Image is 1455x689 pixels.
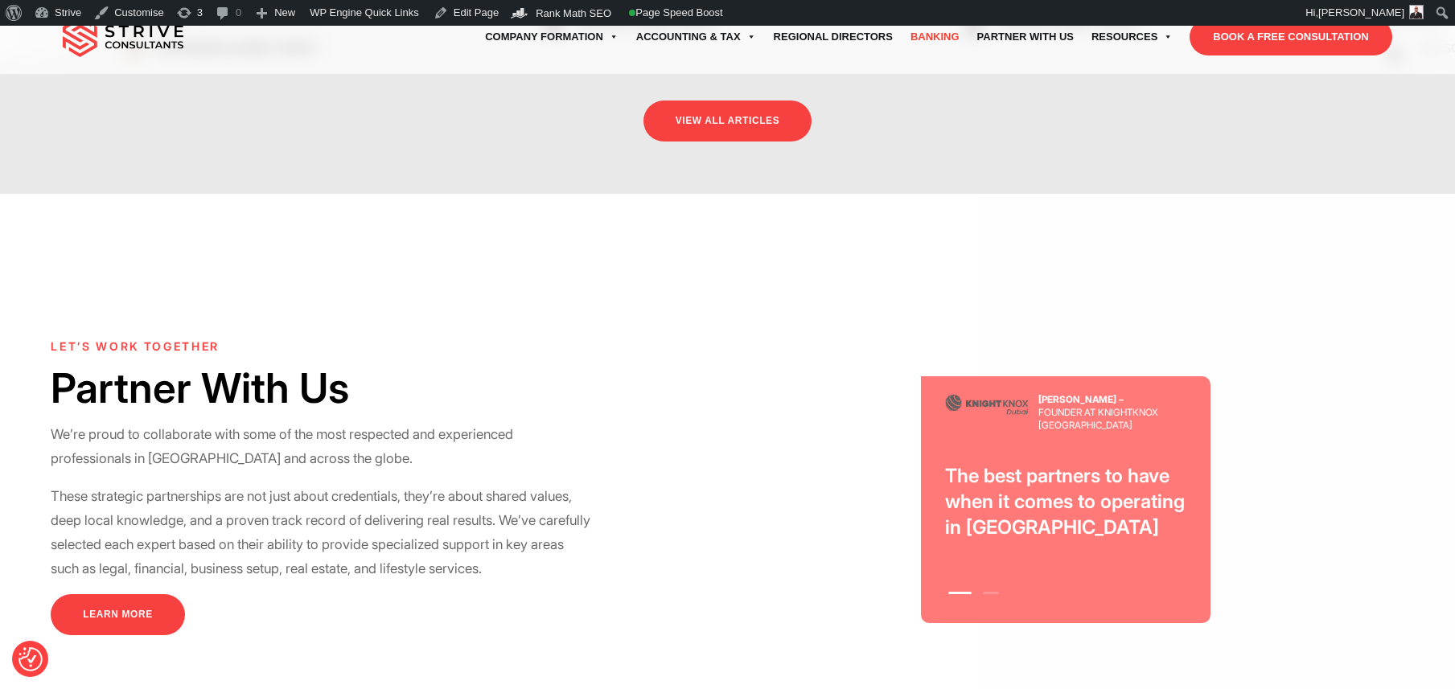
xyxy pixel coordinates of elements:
[983,592,999,594] button: 2
[51,484,592,581] p: These strategic partnerships are not just about credentials, they’re about shared values, deep lo...
[1190,18,1391,55] a: BOOK A FREE CONSULTATION
[1318,6,1404,18] span: [PERSON_NAME]
[921,463,1210,541] div: The best partners to have when it comes to operating in [GEOGRAPHIC_DATA]
[51,340,592,354] h6: let’s work together
[18,647,43,671] button: Consent Preferences
[476,14,627,59] a: Company Formation
[1038,394,1187,433] p: founder at KnightKnox [GEOGRAPHIC_DATA]
[968,14,1083,59] a: Partner with Us
[63,17,183,57] img: main-logo.svg
[51,422,592,471] p: We’re proud to collaborate with some of the most respected and experienced professionals in [GEOG...
[51,360,592,416] h2: Partner With Us
[948,592,972,594] button: 1
[643,100,812,141] a: VIEW ALL ARTICLES
[1038,394,1124,405] strong: [PERSON_NAME] –
[1083,14,1182,59] a: Resources
[902,14,968,59] a: Banking
[536,7,611,19] span: Rank Math SEO
[51,594,184,635] a: LEARN MORE
[765,14,902,59] a: Regional Directors
[18,647,43,671] img: Revisit consent button
[627,14,765,59] a: Accounting & Tax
